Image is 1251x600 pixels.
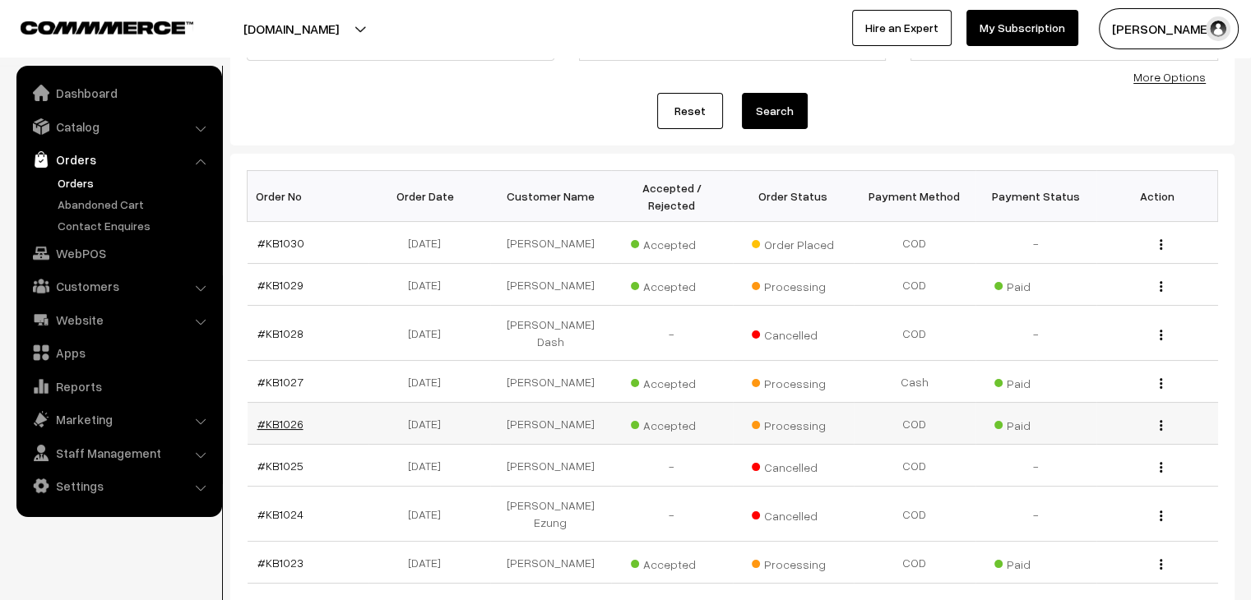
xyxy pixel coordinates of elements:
[854,487,975,542] td: COD
[46,26,81,39] div: v 4.0.25
[368,222,490,264] td: [DATE]
[1160,378,1162,389] img: Menu
[53,174,216,192] a: Orders
[257,326,303,340] a: #KB1028
[21,16,164,36] a: COMMMERCE
[752,455,834,476] span: Cancelled
[21,21,193,34] img: COMMMERCE
[21,238,216,268] a: WebPOS
[257,236,304,250] a: #KB1030
[21,471,216,501] a: Settings
[63,97,147,108] div: Domain Overview
[21,372,216,401] a: Reports
[631,371,713,392] span: Accepted
[854,171,975,222] th: Payment Method
[26,26,39,39] img: logo_orange.svg
[975,222,1097,264] td: -
[631,274,713,295] span: Accepted
[490,487,612,542] td: [PERSON_NAME] Ezung
[21,404,216,434] a: Marketing
[490,306,612,361] td: [PERSON_NAME] Dash
[53,217,216,234] a: Contact Enquires
[368,487,490,542] td: [DATE]
[1160,330,1162,340] img: Menu
[1133,70,1206,84] a: More Options
[257,417,303,431] a: #KB1026
[631,552,713,573] span: Accepted
[490,264,612,306] td: [PERSON_NAME]
[1160,462,1162,473] img: Menu
[1160,420,1162,431] img: Menu
[975,445,1097,487] td: -
[1160,510,1162,521] img: Menu
[368,264,490,306] td: [DATE]
[854,403,975,445] td: COD
[752,371,834,392] span: Processing
[752,232,834,253] span: Order Placed
[611,306,733,361] td: -
[21,338,216,367] a: Apps
[975,306,1097,361] td: -
[1099,8,1239,49] button: [PERSON_NAME]…
[854,542,975,584] td: COD
[994,274,1077,295] span: Paid
[257,459,303,473] a: #KB1025
[490,403,612,445] td: [PERSON_NAME]
[752,552,834,573] span: Processing
[752,274,834,295] span: Processing
[164,95,177,108] img: tab_keywords_by_traffic_grey.svg
[490,445,612,487] td: [PERSON_NAME]
[854,222,975,264] td: COD
[368,542,490,584] td: [DATE]
[742,93,808,129] button: Search
[257,278,303,292] a: #KB1029
[611,445,733,487] td: -
[248,171,369,222] th: Order No
[854,445,975,487] td: COD
[854,306,975,361] td: COD
[611,171,733,222] th: Accepted / Rejected
[21,271,216,301] a: Customers
[490,361,612,403] td: [PERSON_NAME]
[21,78,216,108] a: Dashboard
[490,542,612,584] td: [PERSON_NAME]
[182,97,277,108] div: Keywords by Traffic
[368,306,490,361] td: [DATE]
[53,196,216,213] a: Abandoned Cart
[733,171,855,222] th: Order Status
[611,487,733,542] td: -
[368,361,490,403] td: [DATE]
[631,232,713,253] span: Accepted
[490,222,612,264] td: [PERSON_NAME]
[21,112,216,141] a: Catalog
[186,8,396,49] button: [DOMAIN_NAME]
[854,361,975,403] td: Cash
[975,487,1097,542] td: -
[21,438,216,468] a: Staff Management
[44,95,58,108] img: tab_domain_overview_orange.svg
[994,371,1077,392] span: Paid
[752,322,834,344] span: Cancelled
[43,43,181,56] div: Domain: [DOMAIN_NAME]
[257,507,303,521] a: #KB1024
[257,556,303,570] a: #KB1023
[26,43,39,56] img: website_grey.svg
[975,171,1097,222] th: Payment Status
[368,403,490,445] td: [DATE]
[994,413,1077,434] span: Paid
[994,552,1077,573] span: Paid
[1206,16,1230,41] img: user
[657,93,723,129] a: Reset
[631,413,713,434] span: Accepted
[490,171,612,222] th: Customer Name
[368,171,490,222] th: Order Date
[854,264,975,306] td: COD
[1160,239,1162,250] img: Menu
[1160,281,1162,292] img: Menu
[752,413,834,434] span: Processing
[257,375,303,389] a: #KB1027
[966,10,1078,46] a: My Subscription
[368,445,490,487] td: [DATE]
[752,503,834,524] span: Cancelled
[21,145,216,174] a: Orders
